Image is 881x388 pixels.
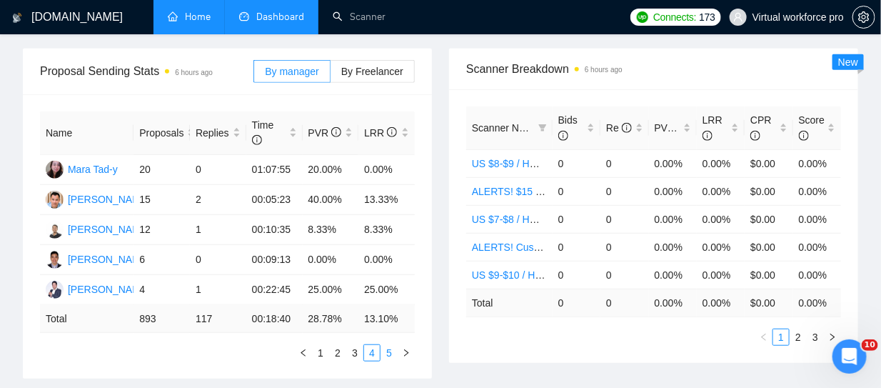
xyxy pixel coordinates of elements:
td: 0.00% [649,205,697,233]
td: 0.00% [793,177,841,205]
td: 0 [600,149,648,177]
td: $0.00 [745,233,792,261]
td: 00:18:40 [246,305,303,333]
a: 5 [381,345,397,361]
td: $0.00 [745,205,792,233]
td: 25.00% [303,275,359,305]
td: 0.00% [358,155,415,185]
span: right [828,333,837,342]
span: Scanner Breakdown [466,60,841,78]
td: 12 [134,215,190,245]
td: $0.00 [745,149,792,177]
a: US $7-$8 / HR - Telemarketing [472,214,608,225]
span: info-circle [622,123,632,133]
li: 2 [329,344,346,362]
li: Previous Page [755,329,772,346]
td: 0.00% [793,261,841,289]
img: MA [46,251,64,269]
iframe: Intercom live chat [832,339,867,374]
td: 0.00% [793,149,841,177]
span: info-circle [703,131,713,141]
img: J [46,191,64,209]
td: 0 [553,233,600,261]
td: 0.00 % [793,289,841,317]
span: Dashboard [256,11,304,23]
td: $ 0.00 [745,289,792,317]
a: MTMara Tad-y [46,163,118,174]
li: 3 [807,329,824,346]
td: 0.00% [793,205,841,233]
a: 2 [790,329,806,345]
td: 00:10:35 [246,215,303,245]
li: 4 [363,344,381,362]
td: 15 [134,185,190,215]
span: Bids [558,114,578,141]
span: New [838,56,858,68]
span: filter [535,117,550,139]
td: 01:07:55 [246,155,303,185]
td: 00:22:45 [246,275,303,305]
td: 0.00% [697,149,745,177]
td: 893 [134,305,190,333]
div: Mara Tad-y [68,161,118,177]
a: 4 [364,345,380,361]
button: setting [852,6,875,29]
span: user [733,12,743,22]
span: 10 [862,339,878,351]
td: Total [40,305,134,333]
button: right [398,344,415,362]
td: 20 [134,155,190,185]
td: 0 [553,261,600,289]
span: info-circle [558,131,568,141]
td: 117 [190,305,246,333]
td: 0.00% [649,233,697,261]
span: PVR [655,122,688,134]
a: 2 [330,345,346,361]
span: By Freelancer [341,66,403,77]
td: 6 [134,245,190,275]
button: right [824,329,841,346]
li: 1 [312,344,329,362]
td: 13.10 % [358,305,415,333]
a: J[PERSON_NAME] [46,193,150,204]
div: [PERSON_NAME] [68,252,150,267]
td: 00:09:13 [246,245,303,275]
td: 8.33% [303,215,359,245]
div: [PERSON_NAME] [68,191,150,207]
td: 0 [600,261,648,289]
td: 0 [190,155,246,185]
li: Previous Page [295,344,312,362]
span: Score [799,114,825,141]
span: info-circle [252,135,262,145]
span: LRR [703,114,723,141]
li: 2 [790,329,807,346]
span: By manager [265,66,318,77]
td: 1 [190,275,246,305]
td: 4 [134,275,190,305]
td: 0 [553,205,600,233]
img: logo [12,6,22,29]
td: 28.78 % [303,305,359,333]
td: 0 [600,177,648,205]
span: LRR [364,127,397,139]
img: MT [46,161,64,179]
td: Total [466,289,553,317]
span: Replies [196,125,230,141]
span: info-circle [799,131,809,141]
td: 25.00% [358,275,415,305]
td: 0.00 % [649,289,697,317]
th: Name [40,111,134,155]
li: 3 [346,344,363,362]
td: 00:05:23 [246,185,303,215]
span: Time [252,119,274,146]
span: info-circle [387,127,397,137]
a: 1 [773,329,789,345]
td: 13.33% [358,185,415,215]
li: Next Page [398,344,415,362]
a: searchScanner [333,11,386,23]
img: upwork-logo.png [637,11,648,23]
td: 2 [190,185,246,215]
span: Scanner Name [472,122,538,134]
div: [PERSON_NAME] [68,222,150,237]
td: 0.00% [697,177,745,205]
